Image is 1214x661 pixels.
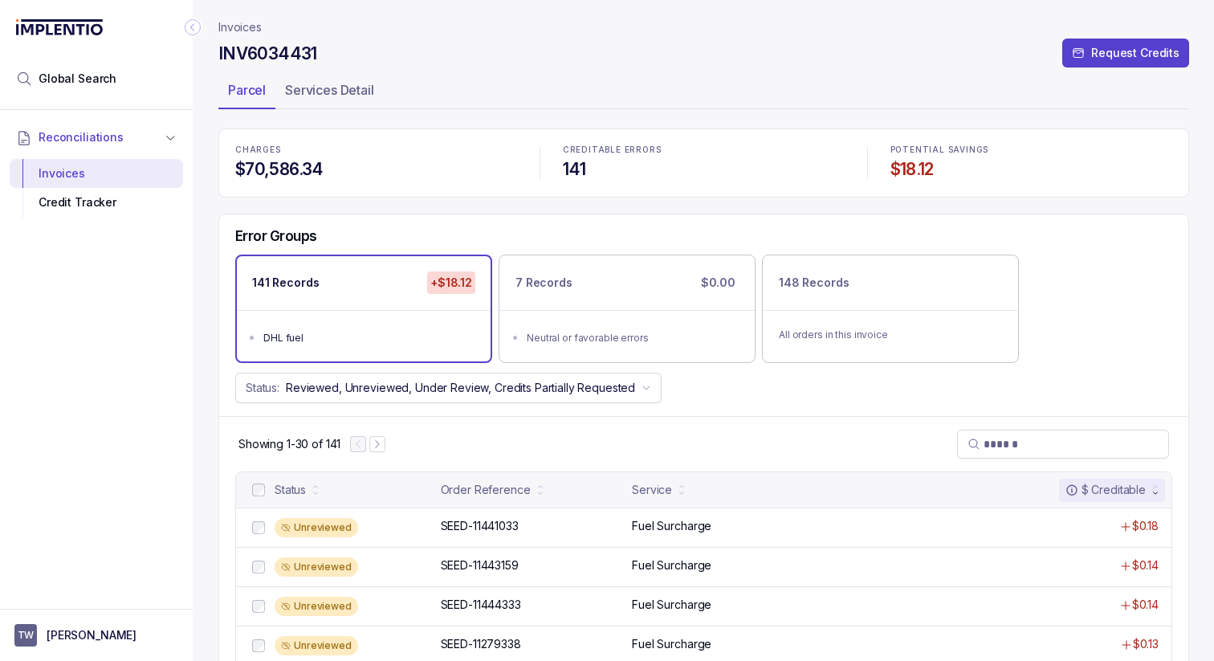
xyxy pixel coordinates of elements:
[441,518,519,534] p: SEED-11441033
[218,77,1189,109] ul: Tab Group
[779,327,1002,343] p: All orders in this invoice
[275,518,358,537] div: Unreviewed
[275,636,358,655] div: Unreviewed
[275,482,306,498] div: Status
[246,380,279,396] p: Status:
[632,636,711,652] p: Fuel Surcharge
[275,557,358,577] div: Unreviewed
[238,436,340,452] p: Showing 1-30 of 141
[235,227,317,245] h5: Error Groups
[632,597,711,613] p: Fuel Surcharge
[275,77,384,109] li: Tab Services Detail
[10,120,183,155] button: Reconciliations
[1133,636,1159,652] p: $0.13
[47,627,136,643] p: [PERSON_NAME]
[285,80,374,100] p: Services Detail
[1132,597,1159,613] p: $0.14
[252,561,265,573] input: checkbox-checkbox
[632,482,672,498] div: Service
[632,518,711,534] p: Fuel Surcharge
[1062,39,1189,67] button: Request Credits
[515,275,572,291] p: 7 Records
[890,158,1172,181] h4: $18.12
[252,275,319,291] p: 141 Records
[441,597,521,613] p: SEED-11444333
[218,19,262,35] a: Invoices
[238,436,340,452] div: Remaining page entries
[1065,482,1146,498] div: $ Creditable
[1091,45,1179,61] p: Request Credits
[22,159,170,188] div: Invoices
[427,271,475,294] p: +$18.12
[286,380,635,396] p: Reviewed, Unreviewed, Under Review, Credits Partially Requested
[14,624,37,647] span: User initials
[252,521,265,534] input: checkbox-checkbox
[218,43,317,65] h4: INV6034431
[369,436,385,452] button: Next Page
[235,145,517,155] p: CHARGES
[228,80,266,100] p: Parcel
[183,18,202,37] div: Collapse Icon
[14,624,178,647] button: User initials[PERSON_NAME]
[39,71,116,87] span: Global Search
[1132,518,1159,534] p: $0.18
[563,158,845,181] h4: 141
[527,330,737,346] div: Neutral or favorable errors
[698,271,739,294] p: $0.00
[890,145,1172,155] p: POTENTIAL SAVINGS
[39,129,124,145] span: Reconciliations
[441,482,531,498] div: Order Reference
[235,158,517,181] h4: $70,586.34
[252,639,265,652] input: checkbox-checkbox
[779,275,849,291] p: 148 Records
[441,557,519,573] p: SEED-11443159
[218,77,275,109] li: Tab Parcel
[563,145,845,155] p: CREDITABLE ERRORS
[235,373,662,403] button: Status:Reviewed, Unreviewed, Under Review, Credits Partially Requested
[1132,557,1159,573] p: $0.14
[22,188,170,217] div: Credit Tracker
[263,330,474,346] div: DHL fuel
[10,156,183,221] div: Reconciliations
[275,597,358,616] div: Unreviewed
[632,557,711,573] p: Fuel Surcharge
[252,600,265,613] input: checkbox-checkbox
[218,19,262,35] nav: breadcrumb
[252,484,265,496] input: checkbox-checkbox
[441,636,521,652] p: SEED-11279338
